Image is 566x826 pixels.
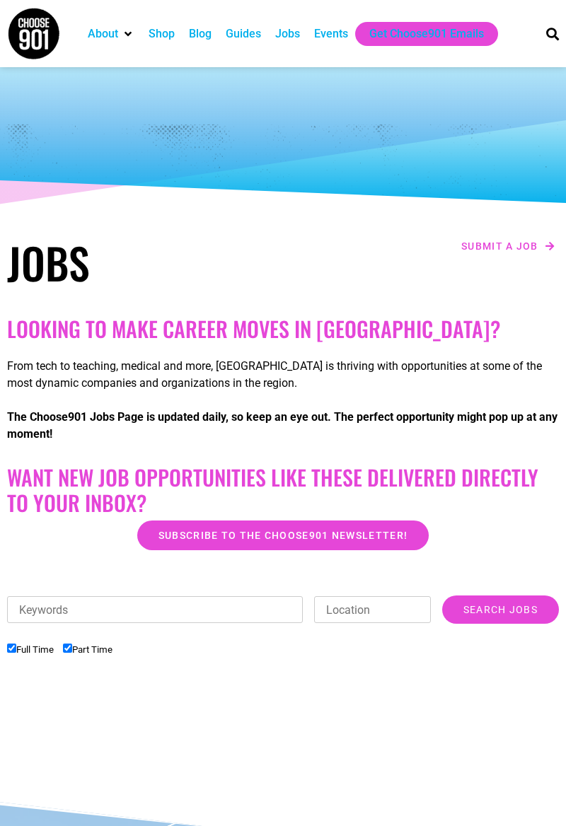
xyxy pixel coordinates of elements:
[63,644,72,653] input: Part Time
[314,25,348,42] a: Events
[7,316,559,342] h2: Looking to make career moves in [GEOGRAPHIC_DATA]?
[457,237,559,255] a: Submit a job
[81,22,527,46] nav: Main nav
[7,358,559,392] p: From tech to teaching, medical and more, [GEOGRAPHIC_DATA] is thriving with opportunities at some...
[442,595,559,624] input: Search Jobs
[88,25,118,42] a: About
[7,237,276,288] h1: Jobs
[81,22,141,46] div: About
[275,25,300,42] a: Jobs
[7,410,558,441] strong: The Choose901 Jobs Page is updated daily, so keep an eye out. The perfect opportunity might pop u...
[189,25,212,42] a: Blog
[314,596,431,623] input: Location
[369,25,484,42] a: Get Choose901 Emails
[7,596,303,623] input: Keywords
[137,520,429,550] a: Subscribe to the Choose901 newsletter!
[149,25,175,42] a: Shop
[7,465,559,516] h2: Want New Job Opportunities like these Delivered Directly to your Inbox?
[226,25,261,42] a: Guides
[541,22,565,45] div: Search
[7,644,54,655] label: Full Time
[7,644,16,653] input: Full Time
[63,644,112,655] label: Part Time
[461,241,538,251] span: Submit a job
[158,530,408,540] span: Subscribe to the Choose901 newsletter!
